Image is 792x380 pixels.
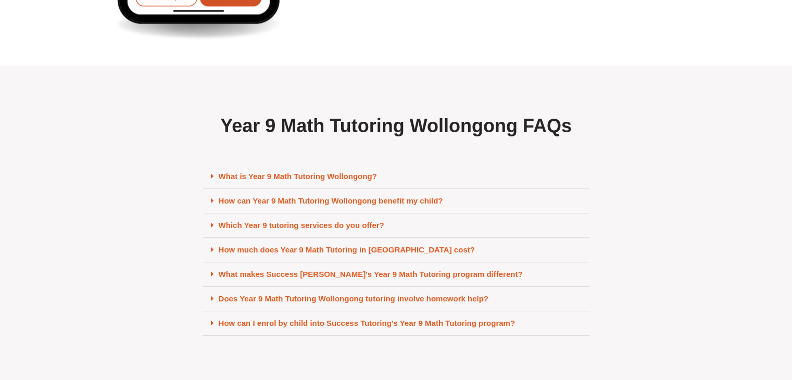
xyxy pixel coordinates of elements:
[219,221,384,230] a: Which Year 9 tutoring services do you offer?
[219,245,475,254] a: How much does Year 9 Math Tutoring in [GEOGRAPHIC_DATA] cost?
[219,294,488,303] a: Does Year 9 Math Tutoring Wollongong tutoring involve homework help?
[203,287,589,311] div: Does Year 9 Math Tutoring Wollongong tutoring involve homework help?
[203,213,589,238] div: Which Year 9 tutoring services do you offer?
[740,330,792,380] iframe: Chat Widget
[203,238,589,262] div: How much does Year 9 Math Tutoring in [GEOGRAPHIC_DATA] cost?
[219,270,523,278] a: What makes Success [PERSON_NAME]'s Year 9 Math Tutoring program different?
[203,114,589,138] h2: Year 9 Math Tutoring Wollongong FAQs
[219,319,515,327] a: How can I enrol by child into Success Tutoring's Year 9 Math Tutoring program?
[203,164,589,189] div: What is Year 9 Math Tutoring Wollongong?
[203,262,589,287] div: What makes Success [PERSON_NAME]'s Year 9 Math Tutoring program different?
[203,189,589,213] div: How can Year 9 Math Tutoring Wollongong benefit my child?
[203,311,589,336] div: How can I enrol by child into Success Tutoring's Year 9 Math Tutoring program?
[219,172,377,181] a: What is Year 9 Math Tutoring Wollongong?
[219,196,443,205] a: How can Year 9 Math Tutoring Wollongong benefit my child?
